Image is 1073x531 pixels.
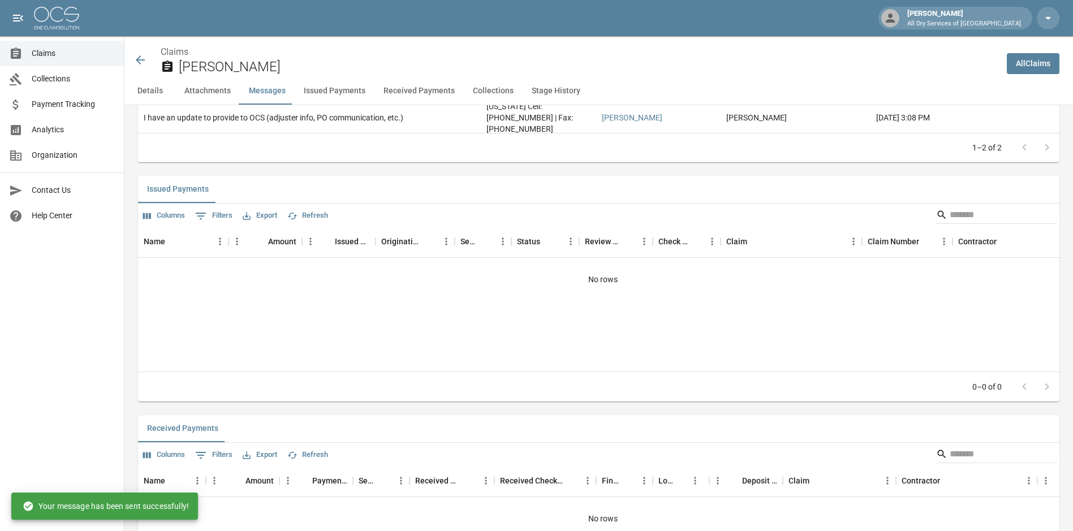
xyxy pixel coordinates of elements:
button: Menu [1020,472,1037,489]
button: Sort [688,234,704,249]
button: Sort [726,473,742,489]
div: Lockbox [653,465,709,497]
div: Contractor [902,465,940,497]
button: Menu [704,233,721,250]
div: [PERSON_NAME] [903,8,1025,28]
span: Claims [32,48,115,59]
div: Amount [229,226,302,257]
a: Claims [161,46,188,57]
nav: breadcrumb [161,45,998,59]
div: Final/Partial [602,465,620,497]
button: Menu [212,233,229,250]
div: No rows [138,258,1068,301]
button: Refresh [285,207,331,225]
button: Messages [240,77,295,105]
a: AllClaims [1007,53,1059,74]
button: Menu [709,472,726,489]
p: [PERSON_NAME] | Field Property Adjuster Specialist Property Claims, P&C Insurance Group, [GEOGRAP... [486,33,591,202]
span: Analytics [32,124,115,136]
button: Menu [562,233,579,250]
button: Sort [422,234,438,249]
div: Check Number [658,226,688,257]
button: Stage History [523,77,589,105]
button: Export [240,207,280,225]
button: Sort [620,234,636,249]
div: Name [144,465,165,497]
div: anchor tabs [124,77,1073,105]
button: Menu [189,472,206,489]
div: Your message has been sent successfully! [23,496,189,516]
button: Sort [674,473,690,489]
div: Lockbox [658,465,674,497]
p: 0–0 of 0 [972,381,1002,392]
button: Sort [252,234,268,249]
span: Payment Tracking [32,98,115,110]
button: Sort [296,473,312,489]
button: Export [240,446,280,464]
p: Update : [455,33,482,202]
button: Menu [438,233,455,250]
p: 1–2 of 2 [972,142,1002,153]
button: Sort [940,473,956,489]
div: Sent To [455,226,511,257]
button: Collections [464,77,523,105]
div: related-list tabs [138,415,1059,442]
div: Sender [359,465,377,497]
div: Claim Number [862,226,953,257]
button: open drawer [7,7,29,29]
button: Issued Payments [138,176,218,203]
button: Menu [579,472,596,489]
span: Organization [32,149,115,161]
button: Menu [279,472,296,489]
button: Sort [230,473,245,489]
div: Deposit Date [709,465,783,497]
div: Received Method [410,465,494,497]
div: Final/Partial [596,465,653,497]
button: Sort [462,473,477,489]
button: Menu [879,472,896,489]
div: related-list tabs [138,176,1059,203]
div: Issued Date [335,226,370,257]
div: Received Method [415,465,462,497]
span: Help Center [32,210,115,222]
button: Sort [540,234,556,249]
button: Issued Payments [295,77,374,105]
div: Sender [353,465,410,497]
div: Check Number [653,226,721,257]
div: Amount [245,465,274,497]
button: Menu [845,233,862,250]
div: Claim [726,226,747,257]
span: Contact Us [32,184,115,196]
div: Received Check Number [500,465,563,497]
button: Sort [319,234,335,249]
div: Contractor [958,226,997,257]
p: All Dry Services of [GEOGRAPHIC_DATA] [907,19,1021,29]
div: Status [517,226,540,257]
button: Received Payments [374,77,464,105]
button: Menu [393,472,410,489]
div: Issued Date [302,226,376,257]
button: Sort [377,473,393,489]
button: Sort [809,473,825,489]
span: Collections [32,73,115,85]
button: Sort [165,234,181,249]
button: Sort [747,234,763,249]
div: Name [138,226,229,257]
button: Show filters [192,446,235,464]
div: Claim Number [868,226,919,257]
div: Amount [206,465,279,497]
div: Received Check Number [494,465,596,497]
button: Attachments [175,77,240,105]
div: Claim [788,465,809,497]
button: Menu [936,233,953,250]
div: Review Status [579,226,653,257]
button: Menu [687,472,704,489]
img: ocs-logo-white-transparent.png [34,7,79,29]
div: Contractor [896,465,1037,497]
div: Claim [783,465,896,497]
div: Status [511,226,579,257]
button: Menu [494,233,511,250]
div: Payment Date [312,465,347,497]
div: Payment Date [279,465,353,497]
button: Menu [636,472,653,489]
